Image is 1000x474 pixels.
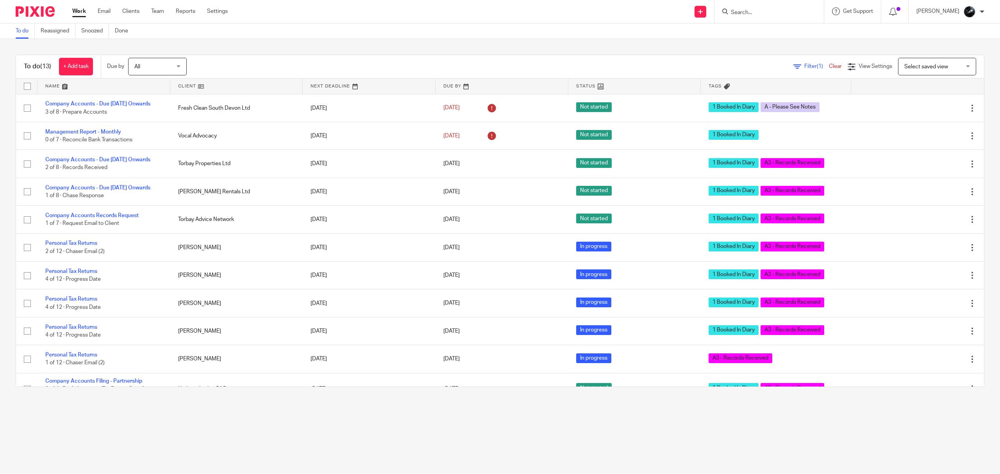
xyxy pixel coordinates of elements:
[170,345,303,373] td: [PERSON_NAME]
[761,383,824,393] span: A3 - Records Received
[443,133,460,139] span: [DATE]
[170,150,303,178] td: Torbay Properties Ltd
[45,109,107,115] span: 3 of 8 · Prepare Accounts
[761,214,824,223] span: A3 - Records Received
[761,325,824,335] span: A3 - Records Received
[170,206,303,233] td: Torbay Advice Network
[45,276,101,282] span: 4 of 12 · Progress Date
[45,332,101,338] span: 4 of 12 · Progress Date
[576,325,611,335] span: In progress
[45,137,132,143] span: 0 of 7 · Reconcile Bank Transactions
[115,23,134,39] a: Done
[170,317,303,345] td: [PERSON_NAME]
[904,64,948,69] span: Select saved view
[303,150,436,178] td: [DATE]
[576,186,612,196] span: Not started
[207,7,228,15] a: Settings
[576,214,612,223] span: Not started
[709,158,759,168] span: 1 Booked In Diary
[761,269,824,279] span: A3 - Records Received
[443,217,460,222] span: [DATE]
[303,345,436,373] td: [DATE]
[709,353,772,363] span: A3 - Records Received
[843,9,873,14] span: Get Support
[170,289,303,317] td: [PERSON_NAME]
[804,64,829,69] span: Filter
[443,245,460,250] span: [DATE]
[45,378,142,384] a: Company Accounts Filing - Partnership
[170,233,303,261] td: [PERSON_NAME]
[443,189,460,194] span: [DATE]
[576,298,611,307] span: In progress
[576,158,612,168] span: Not started
[761,158,824,168] span: A3 - Records Received
[45,296,97,302] a: Personal Tax Returns
[303,178,436,205] td: [DATE]
[576,102,612,112] span: Not started
[916,7,959,15] p: [PERSON_NAME]
[45,386,149,400] span: 0 of 4 · Draft Accounts/Tax Return Sent for Approval (Draft)
[761,186,824,196] span: A3 - Records Received
[176,7,195,15] a: Reports
[45,185,150,191] a: Company Accounts - Due [DATE] Onwards
[45,249,105,254] span: 2 of 12 · Chaser Email (2)
[443,273,460,278] span: [DATE]
[576,353,611,363] span: In progress
[303,373,436,405] td: [DATE]
[709,214,759,223] span: 1 Booked In Diary
[45,165,107,171] span: 2 of 8 · Records Received
[709,383,759,393] span: 1 Booked In Diary
[709,186,759,196] span: 1 Booked In Diary
[45,157,150,162] a: Company Accounts - Due [DATE] Onwards
[303,289,436,317] td: [DATE]
[443,105,460,111] span: [DATE]
[709,298,759,307] span: 1 Booked In Diary
[98,7,111,15] a: Email
[45,129,121,135] a: Management Report - Monthly
[41,23,75,39] a: Reassigned
[16,6,55,17] img: Pixie
[81,23,109,39] a: Snoozed
[170,262,303,289] td: [PERSON_NAME]
[709,84,722,88] span: Tags
[303,206,436,233] td: [DATE]
[576,383,612,393] span: Not started
[59,58,93,75] a: + Add task
[576,130,612,140] span: Not started
[45,241,97,246] a: Personal Tax Returns
[730,9,800,16] input: Search
[170,178,303,205] td: [PERSON_NAME] Rentals Ltd
[45,101,150,107] a: Company Accounts - Due [DATE] Onwards
[709,130,759,140] span: 1 Booked In Diary
[443,386,460,392] span: [DATE]
[107,62,124,70] p: Due by
[303,122,436,150] td: [DATE]
[134,64,140,69] span: All
[45,352,97,358] a: Personal Tax Returns
[859,64,892,69] span: View Settings
[443,356,460,362] span: [DATE]
[709,325,759,335] span: 1 Booked In Diary
[709,242,759,251] span: 1 Booked In Diary
[170,122,303,150] td: Vocal Advocacy
[817,64,823,69] span: (1)
[761,242,824,251] span: A3 - Records Received
[45,221,119,226] span: 1 of 7 · Request Email to Client
[170,94,303,122] td: Fresh Clean South Devon Ltd
[72,7,86,15] a: Work
[16,23,35,39] a: To do
[40,63,51,69] span: (13)
[170,373,303,405] td: Harbour Lodge B&B
[45,213,139,218] a: Company Accounts Records Request
[24,62,51,71] h1: To do
[576,269,611,279] span: In progress
[303,233,436,261] td: [DATE]
[45,193,104,198] span: 1 of 8 · Chase Response
[443,301,460,306] span: [DATE]
[45,269,97,274] a: Personal Tax Returns
[303,317,436,345] td: [DATE]
[761,102,820,112] span: A - Please See Notes
[122,7,139,15] a: Clients
[576,242,611,251] span: In progress
[709,102,759,112] span: 1 Booked In Diary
